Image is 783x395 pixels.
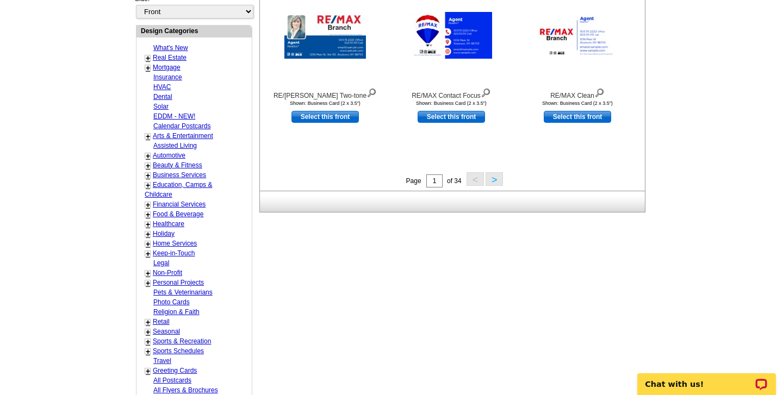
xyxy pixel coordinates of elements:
[153,259,169,267] a: Legal
[518,101,637,106] div: Shown: Business Card (2 x 3.5")
[153,386,218,394] a: All Flyers & Brochures
[265,101,385,106] div: Shown: Business Card (2 x 3.5")
[145,181,212,198] a: Education, Camps & Childcare
[146,269,150,278] a: +
[153,200,206,208] a: Financial Services
[630,361,783,395] iframe: LiveChat chat widget
[146,210,150,219] a: +
[291,111,359,123] a: use this design
[411,12,492,59] img: RE/MAX Contact Focus
[153,73,182,81] a: Insurance
[153,240,197,247] a: Home Services
[136,26,252,36] div: Design Categories
[146,337,150,346] a: +
[544,111,611,123] a: use this design
[153,337,211,345] a: Sports & Recreation
[153,220,184,228] a: Healthcare
[153,152,185,159] a: Automotive
[146,328,150,336] a: +
[153,64,181,71] a: Mortgage
[146,249,150,258] a: +
[153,377,191,384] a: All Postcards
[146,54,150,62] a: +
[146,64,150,72] a: +
[153,112,195,120] a: EDDM - NEW!
[146,152,150,160] a: +
[146,367,150,375] a: +
[537,12,618,59] img: RE/MAX Clean
[146,230,150,239] a: +
[153,298,190,306] a: Photo Cards
[418,111,485,123] a: use this design
[518,86,637,101] div: RE/MAX Clean
[153,308,200,316] a: Religion & Faith
[146,347,150,356] a: +
[366,86,377,98] img: view design details
[146,132,150,141] a: +
[153,367,197,374] a: Greeting Cards
[153,171,206,179] a: Business Services
[146,171,150,180] a: +
[146,220,150,229] a: +
[467,172,484,186] button: <
[265,86,385,101] div: RE/[PERSON_NAME] Two-tone
[447,177,462,185] span: of 34
[406,177,421,185] span: Page
[146,181,150,190] a: +
[153,328,180,335] a: Seasonal
[486,172,503,186] button: >
[153,142,197,149] a: Assisted Living
[153,122,210,130] a: Calendar Postcards
[284,12,366,59] img: RE/MAX Blue Two-tone
[481,86,491,98] img: view design details
[153,132,213,140] a: Arts & Entertainment
[146,240,150,248] a: +
[153,93,172,101] a: Dental
[153,83,171,91] a: HVAC
[146,161,150,170] a: +
[153,357,171,365] a: Travel
[153,269,182,277] a: Non-Profit
[153,230,175,237] a: Holiday
[153,289,213,296] a: Pets & Veterinarians
[153,210,203,218] a: Food & Beverage
[391,86,511,101] div: RE/MAX Contact Focus
[594,86,605,98] img: view design details
[153,279,204,286] a: Personal Projects
[153,318,170,325] a: Retail
[146,279,150,287] a: +
[153,347,204,355] a: Sports Schedules
[391,101,511,106] div: Shown: Business Card (2 x 3.5")
[153,249,195,257] a: Keep-in-Touch
[153,161,202,169] a: Beauty & Fitness
[146,318,150,327] a: +
[153,44,188,52] a: What's New
[146,200,150,209] a: +
[153,103,169,110] a: Solar
[153,54,187,61] a: Real Estate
